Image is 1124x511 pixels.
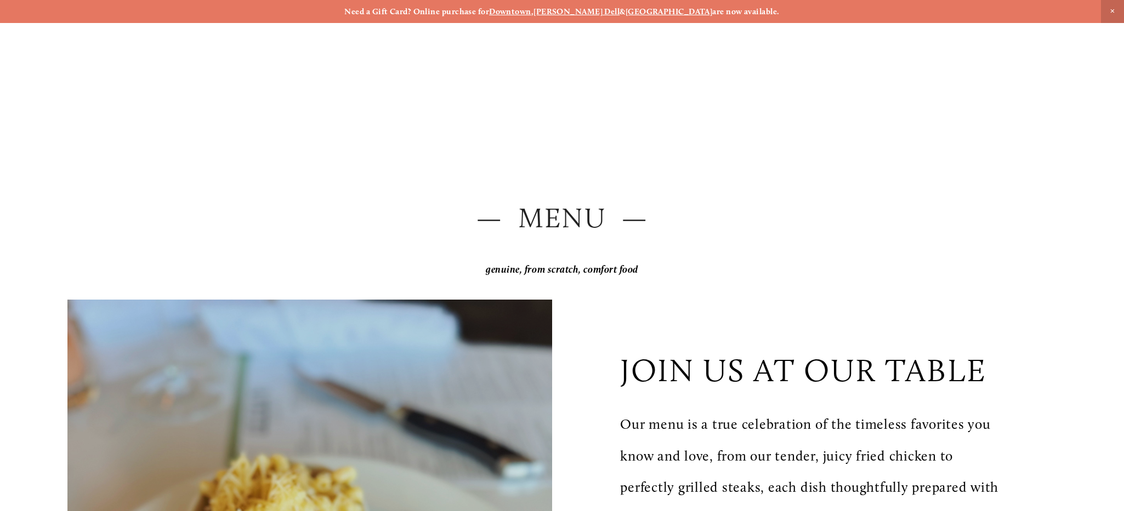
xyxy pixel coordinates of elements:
strong: , [531,7,533,16]
a: Downtown [489,7,531,16]
p: join us at our table [620,351,986,389]
a: [GEOGRAPHIC_DATA] [626,7,713,16]
a: [PERSON_NAME] Dell [533,7,620,16]
strong: are now available. [712,7,779,16]
em: genuine, from scratch, comfort food [486,263,638,275]
strong: Need a Gift Card? Online purchase for [344,7,489,16]
h2: — Menu — [67,198,1057,237]
strong: & [620,7,625,16]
